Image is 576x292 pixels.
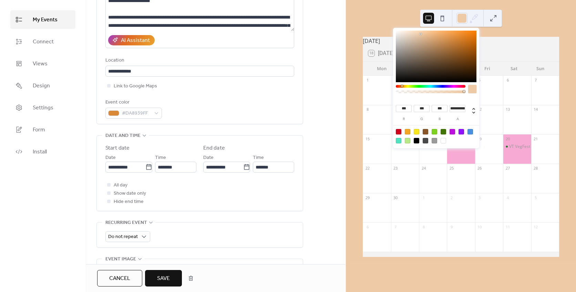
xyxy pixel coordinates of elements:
div: #D0021B [396,129,401,134]
span: Views [33,60,48,68]
div: 2 [449,195,454,200]
a: Connect [10,32,75,51]
span: Date [203,154,214,162]
div: 21 [533,136,538,141]
div: Fri [474,62,501,76]
div: 30 [393,195,398,200]
span: Settings [33,104,53,112]
button: Cancel [97,270,142,286]
div: 19 [477,136,482,141]
div: #4A90E2 [467,129,473,134]
div: 28 [533,166,538,171]
div: #7ED321 [432,129,437,134]
span: Connect [33,38,54,46]
div: 23 [393,166,398,171]
a: Views [10,54,75,73]
a: Settings [10,98,75,117]
div: End date [203,144,225,152]
div: #BD10E0 [450,129,455,134]
button: AI Assistant [108,35,155,45]
div: 5 [477,78,482,83]
span: Recurring event [105,219,147,227]
div: #50E3C2 [396,138,401,143]
span: Cancel [109,274,130,283]
div: 29 [365,195,370,200]
span: Time [155,154,166,162]
div: 15 [365,136,370,141]
div: #9B9B9B [432,138,437,143]
div: Event color [105,98,161,107]
span: Form [33,126,45,134]
div: 24 [421,166,426,171]
div: 12 [533,224,538,229]
div: 8 [421,224,426,229]
div: 10 [477,224,482,229]
div: 6 [365,224,370,229]
div: #417505 [441,129,446,134]
div: 25 [449,166,454,171]
div: 1 [421,195,426,200]
div: 14 [533,107,538,112]
label: b [432,117,448,121]
span: Time [253,154,264,162]
div: 8 [365,107,370,112]
div: 7 [533,78,538,83]
label: r [396,117,412,121]
span: Date [105,154,116,162]
span: My Events [33,16,58,24]
a: My Events [10,10,75,29]
span: Show date only [114,190,146,198]
span: Save [157,274,170,283]
span: #DA8939FF [122,109,151,118]
span: Do not repeat [108,232,138,241]
div: Mon [368,62,395,76]
label: a [450,117,465,121]
div: #B8E986 [405,138,410,143]
span: Event image [105,255,136,263]
label: g [414,117,430,121]
div: Sun [527,62,554,76]
div: 6 [505,78,510,83]
div: #F5A623 [405,129,410,134]
div: 7 [393,224,398,229]
div: #FFFFFF [441,138,446,143]
div: VT VegFest 2025 [509,144,541,150]
button: Save [145,270,182,286]
span: All day [114,181,127,190]
a: Install [10,142,75,161]
div: 26 [477,166,482,171]
span: Design [33,82,50,90]
div: 12 [477,107,482,112]
span: Link to Google Maps [114,82,157,90]
div: 3 [477,195,482,200]
div: #F8E71C [414,129,419,134]
div: 1 [365,78,370,83]
div: #9013FE [459,129,464,134]
div: Location [105,56,293,65]
div: [DATE] [363,37,559,45]
div: 20 [505,136,510,141]
div: 4 [505,195,510,200]
div: 9 [449,224,454,229]
span: Install [33,148,47,156]
div: 22 [365,166,370,171]
div: #000000 [414,138,419,143]
div: #4A4A4A [423,138,428,143]
div: #8B572A [423,129,428,134]
div: 11 [505,224,510,229]
a: Design [10,76,75,95]
div: 13 [505,107,510,112]
span: Hide end time [114,198,144,206]
a: Form [10,120,75,139]
span: Date and time [105,132,141,140]
div: AI Assistant [121,36,150,45]
div: 27 [505,166,510,171]
div: VT VegFest 2025 [503,144,531,150]
div: 5 [533,195,538,200]
div: Sat [501,62,527,76]
div: Start date [105,144,130,152]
